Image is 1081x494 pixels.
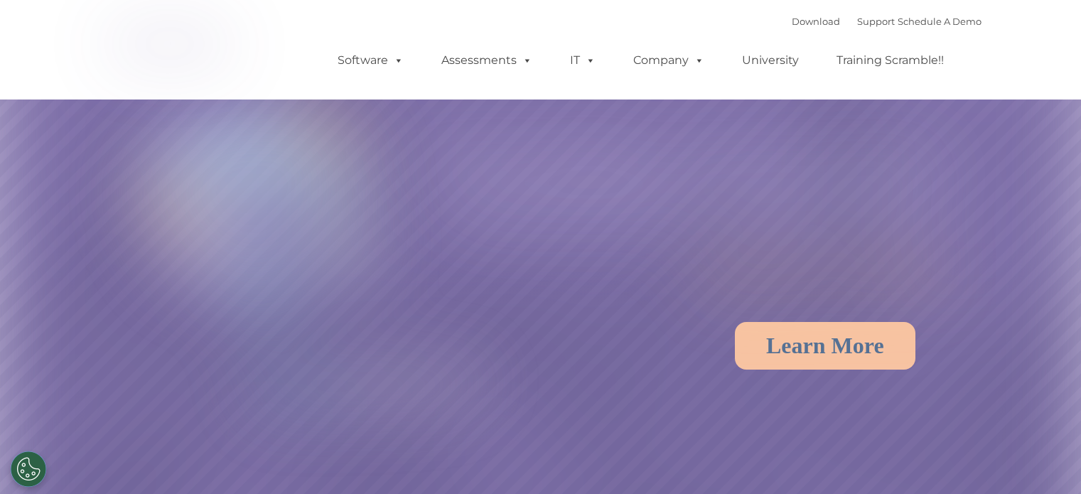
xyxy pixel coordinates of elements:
[11,451,46,487] button: Cookies Settings
[100,11,242,82] img: ChildPlus by Procare Solutions
[735,322,915,370] a: Learn More
[792,16,981,27] font: |
[619,46,719,75] a: Company
[728,46,813,75] a: University
[323,46,418,75] a: Software
[427,46,547,75] a: Assessments
[792,16,840,27] a: Download
[822,46,958,75] a: Training Scramble!!
[898,16,981,27] a: Schedule A Demo
[857,16,895,27] a: Support
[556,46,610,75] a: IT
